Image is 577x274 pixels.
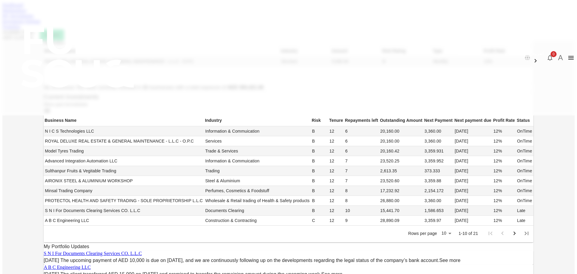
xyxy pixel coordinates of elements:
div: Industry [205,117,222,124]
td: Late [516,206,533,216]
td: 20,160.00 [379,136,423,146]
td: 6 [344,126,379,136]
div: Next Payment [424,117,453,124]
td: OnTime [516,136,533,146]
td: 8 [344,186,379,196]
div: Outstanding Amount [380,117,422,124]
td: Advanced Integration Automation LLC [44,156,204,166]
td: B [311,166,328,176]
div: Status [517,117,530,124]
td: 12 [328,196,344,206]
td: B [311,126,328,136]
td: PROTECTOL HEALTH AND SAFETY TRADING - SOLE PROPRIETORSHIP L.L.C [44,196,204,206]
td: OnTime [516,196,533,206]
td: Perfumes, Cosmetics & Foodstuff [204,186,311,196]
div: Profit Rate [493,117,515,124]
td: 15,441.70 [379,206,423,216]
td: 3,359.931 [423,146,453,156]
td: 12% [492,176,516,186]
td: Sulthanpur Fruits & Vegitable Trading [44,166,204,176]
td: N I C S Technologies LLC [44,126,204,136]
a: See more [439,258,461,263]
div: Tenure [329,117,343,124]
div: 10 [439,229,453,238]
td: 3,359.952 [423,156,453,166]
td: Trading [204,166,311,176]
td: 23,520.60 [379,176,423,186]
td: 373.333 [423,166,453,176]
td: Late [516,216,533,226]
td: 12% [492,186,516,196]
td: 12 [328,216,344,226]
span: العربية [532,51,544,56]
a: A B C Engineering LLC [44,265,90,270]
td: 3,360.00 [423,196,453,206]
span: My Portfolio Updates [44,244,89,249]
td: [DATE] [453,156,492,166]
td: 12 [328,136,344,146]
td: B [311,136,328,146]
td: 26,880.00 [379,196,423,206]
td: B [311,196,328,206]
td: [DATE] [453,216,492,226]
td: 2,154.172 [423,186,453,196]
td: A B C Engineering LLC [44,216,204,226]
td: 12 [328,206,344,216]
td: [DATE] [453,206,492,216]
td: 12% [492,196,516,206]
div: Business Name [44,117,76,124]
td: 20,160.42 [379,146,423,156]
td: B [311,186,328,196]
td: 10 [344,206,379,216]
td: 1,586.653 [423,206,453,216]
td: 17,232.92 [379,186,423,196]
span: 0 [551,51,557,57]
td: C [311,216,328,226]
div: Repayments left [345,117,378,124]
td: 7 [344,166,379,176]
td: OnTime [516,126,533,136]
button: 0 [544,52,556,64]
td: 9 [344,216,379,226]
td: OnTime [516,156,533,166]
td: S N I For Documents Clearing Services CO. L.L.C [44,206,204,216]
button: Go to last page [521,227,533,239]
td: OnTime [516,166,533,176]
td: Wholesale & Retail trading of Health & Safety products [204,196,311,206]
td: Minsal Trading Company [44,186,204,196]
button: A [556,53,565,62]
a: S N I For Documents Clearing Services CO. L.L.C [44,251,142,256]
td: B [311,146,328,156]
td: 3,359.88 [423,176,453,186]
td: 12 [328,146,344,156]
span: The upcoming payment of AED 10,000 is due on [DATE], and we are continuously following up on the ... [60,258,460,263]
td: [DATE] [453,146,492,156]
td: 12 [328,126,344,136]
td: OnTime [516,176,533,186]
td: 28,890.09 [379,216,423,226]
td: Trade & Services [204,146,311,156]
td: 3,360.00 [423,126,453,136]
td: [DATE] [453,136,492,146]
div: Next payment due [454,117,491,124]
td: Information & Commuication [204,126,311,136]
td: [DATE] [453,196,492,206]
td: [DATE] [453,126,492,136]
td: OnTime [516,146,533,156]
td: 12% [492,206,516,216]
td: 12 [328,166,344,176]
td: 7 [344,156,379,166]
td: Services [204,136,311,146]
td: Construction & Contracting [204,216,311,226]
div: Risk [312,117,321,124]
td: [DATE] [453,186,492,196]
